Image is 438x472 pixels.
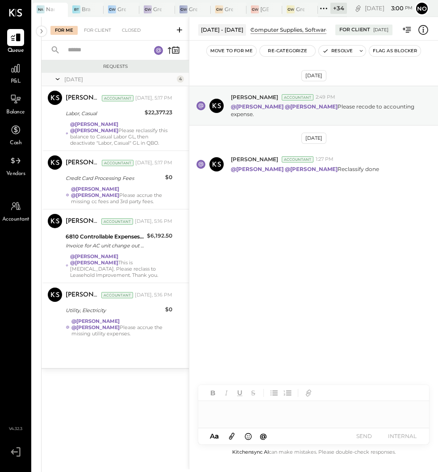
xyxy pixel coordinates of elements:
[165,173,172,182] div: $0
[50,26,78,35] div: For Me
[70,253,118,259] strong: @[PERSON_NAME]
[231,166,284,172] strong: @[PERSON_NAME]
[70,253,172,278] div: This is [MEDICAL_DATA]. Please reclass to Leasehold Improvement. Thank you.
[145,108,172,117] div: $22,377.23
[231,165,379,173] p: Reclassify done
[354,4,363,13] div: copy link
[70,121,172,146] div: Please reclassify this balance to Casual Labor GL, then deactivate "Labor, Casual" GL in QBO.
[135,292,172,299] div: [DATE], 5:16 PM
[135,159,172,167] div: [DATE], 5:17 PM
[234,387,246,399] button: Underline
[0,91,31,117] a: Balance
[11,78,21,86] span: P&L
[0,60,31,86] a: P&L
[346,430,382,442] button: SEND
[384,430,420,442] button: INTERNAL
[207,431,221,441] button: Aa
[165,305,172,314] div: $0
[215,432,219,440] span: a
[207,46,257,56] button: Move to for me
[415,1,429,16] button: No
[101,292,133,298] div: Accountant
[339,26,370,33] div: For Client
[66,217,100,226] div: [PERSON_NAME]
[10,139,21,147] span: Cash
[231,103,421,118] p: Please recode to accounting expense.
[2,216,29,224] span: Accountant
[177,75,184,83] div: 4
[285,166,338,172] strong: @[PERSON_NAME]
[260,46,315,56] button: Re-Categorize
[135,218,172,225] div: [DATE], 5:16 PM
[207,387,219,399] button: Bold
[316,156,334,163] span: 1:27 PM
[282,94,313,100] div: Accountant
[268,387,280,399] button: Unordered List
[66,291,100,300] div: [PERSON_NAME]
[70,259,118,266] strong: @[PERSON_NAME]
[66,241,144,250] div: Invoice for AC unit change out service with 50% discount applied
[71,186,172,205] div: Please accrue the missing cc fees and 3rd party fees.
[8,47,24,55] span: Queue
[365,4,413,13] div: [DATE]
[373,27,388,33] div: [DATE]
[301,133,326,144] div: [DATE]
[71,192,119,198] strong: @[PERSON_NAME]
[282,387,293,399] button: Ordered List
[70,121,118,127] strong: @[PERSON_NAME]
[0,152,31,178] a: Vendors
[221,387,232,399] button: Italic
[79,26,116,35] div: For Client
[330,3,347,14] div: + 34
[0,198,31,224] a: Accountant
[71,318,172,337] div: Please accrue the missing utility expenses.
[70,127,118,134] strong: @[PERSON_NAME]
[319,46,356,56] button: Resolve
[257,430,270,442] button: @
[66,232,144,241] div: 6810 Controllable Expenses:Repairs & Maintenance:Repair & Maintenance, Equipment
[6,170,25,178] span: Vendors
[147,231,172,240] div: $6,192.50
[260,432,267,440] span: @
[0,29,31,55] a: Queue
[117,26,145,35] div: Closed
[301,70,326,81] div: [DATE]
[135,95,172,102] div: [DATE], 5:17 PM
[316,94,335,101] span: 2:49 PM
[282,156,313,163] div: Accountant
[71,318,120,324] strong: @[PERSON_NAME]
[102,160,133,166] div: Accountant
[66,306,163,315] div: Utility, Electricity
[231,155,278,163] span: [PERSON_NAME]
[66,174,163,183] div: Credit Card Processing Fees
[46,63,184,70] div: Requests
[247,387,259,399] button: Strikethrough
[64,75,175,83] div: [DATE]
[369,46,421,56] button: Flag as Blocker
[0,121,31,147] a: Cash
[250,26,340,33] div: Computer Supplies, Software & IT
[231,103,284,110] strong: @[PERSON_NAME]
[102,95,133,101] div: Accountant
[285,103,338,110] strong: @[PERSON_NAME]
[71,324,120,330] strong: @[PERSON_NAME]
[71,186,119,192] strong: @[PERSON_NAME]
[101,218,133,225] div: Accountant
[231,93,278,101] span: [PERSON_NAME]
[66,109,142,118] div: Labor, Casual
[6,109,25,117] span: Balance
[198,24,246,35] div: [DATE] - [DATE]
[66,159,100,167] div: [PERSON_NAME]
[66,94,100,103] div: [PERSON_NAME]
[303,387,314,399] button: Add URL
